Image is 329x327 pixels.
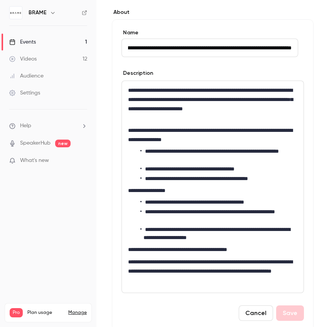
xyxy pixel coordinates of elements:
[121,29,304,37] label: Name
[68,310,87,316] a: Manage
[9,55,37,63] div: Videos
[9,72,44,80] div: Audience
[20,139,51,147] a: SpeakerHub
[112,8,314,16] label: About
[29,9,47,17] h6: BRAME
[9,122,87,130] li: help-dropdown-opener
[9,89,40,97] div: Settings
[122,81,304,293] div: editor
[10,308,23,317] span: Pro
[20,122,31,130] span: Help
[27,310,64,316] span: Plan usage
[121,81,304,293] section: description
[121,69,153,77] label: Description
[20,157,49,165] span: What's new
[55,140,71,147] span: new
[10,7,22,19] img: BRAME
[239,305,273,321] button: Cancel
[9,38,36,46] div: Events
